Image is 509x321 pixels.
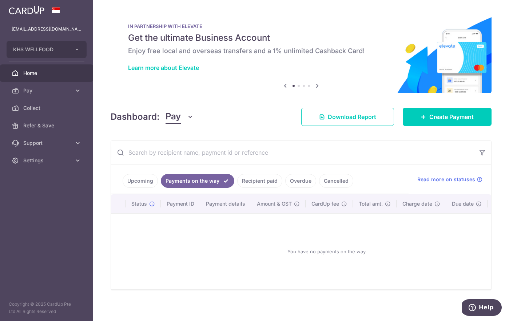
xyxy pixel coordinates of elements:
span: KHS WELLFOOD [13,46,67,53]
th: Payment details [200,194,251,213]
span: Download Report [328,112,376,121]
h6: Enjoy free local and overseas transfers and a 1% unlimited Cashback Card! [128,47,474,55]
a: Learn more about Elevate [128,64,199,71]
p: IN PARTNERSHIP WITH ELEVATE [128,23,474,29]
input: Search by recipient name, payment id or reference [111,141,474,164]
button: Pay [166,110,194,124]
h4: Dashboard: [111,110,160,123]
span: Status [131,200,147,207]
span: Settings [23,157,71,164]
span: Home [23,70,71,77]
img: Renovation banner [111,12,492,93]
span: Amount & GST [257,200,292,207]
a: Overdue [285,174,316,188]
img: CardUp [9,6,44,15]
a: Download Report [301,108,394,126]
span: Read more on statuses [417,176,475,183]
span: Pay [23,87,71,94]
a: Upcoming [123,174,158,188]
a: Cancelled [319,174,353,188]
span: Collect [23,104,71,112]
a: Create Payment [403,108,492,126]
button: KHS WELLFOOD [7,41,87,58]
span: Pay [166,110,181,124]
span: CardUp fee [311,200,339,207]
a: Payments on the way [161,174,234,188]
span: Due date [452,200,474,207]
p: [EMAIL_ADDRESS][DOMAIN_NAME] [12,25,81,33]
th: Payment ID [161,194,200,213]
a: Read more on statuses [417,176,482,183]
span: Charge date [402,200,432,207]
iframe: Opens a widget where you can find more information [462,299,502,317]
span: Total amt. [359,200,383,207]
span: Create Payment [429,112,474,121]
a: Recipient paid [237,174,282,188]
span: Support [23,139,71,147]
span: Refer & Save [23,122,71,129]
h5: Get the ultimate Business Account [128,32,474,44]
